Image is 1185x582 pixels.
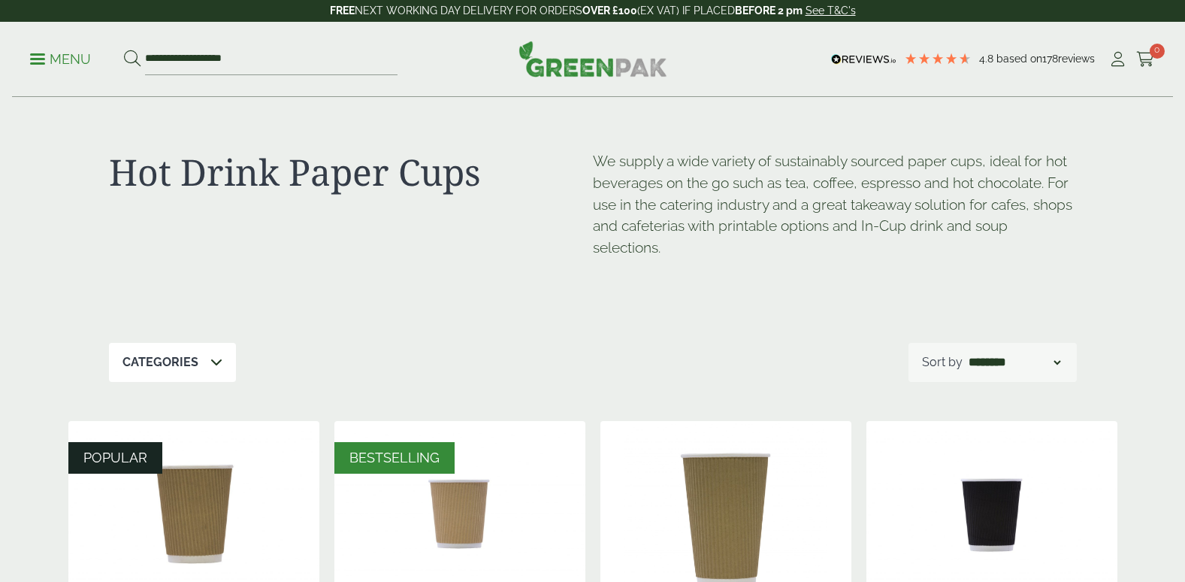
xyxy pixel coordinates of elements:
a: See T&C's [806,5,856,17]
h1: Hot Drink Paper Cups [109,150,593,194]
span: reviews [1058,53,1095,65]
a: Menu [30,50,91,65]
span: 178 [1042,53,1058,65]
p: Sort by [922,353,963,371]
p: We supply a wide variety of sustainably sourced paper cups, ideal for hot beverages on the go suc... [593,150,1077,259]
span: POPULAR [83,450,147,465]
span: 4.8 [979,53,996,65]
p: Menu [30,50,91,68]
span: 0 [1150,44,1165,59]
i: My Account [1108,52,1127,67]
p: Categories [122,353,198,371]
strong: FREE [330,5,355,17]
select: Shop order [966,353,1063,371]
a: 0 [1136,48,1155,71]
strong: BEFORE 2 pm [735,5,803,17]
span: Based on [996,53,1042,65]
img: GreenPak Supplies [518,41,667,77]
span: BESTSELLING [349,450,440,465]
div: 4.78 Stars [904,52,972,65]
strong: OVER £100 [582,5,637,17]
i: Cart [1136,52,1155,67]
img: REVIEWS.io [831,54,896,65]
